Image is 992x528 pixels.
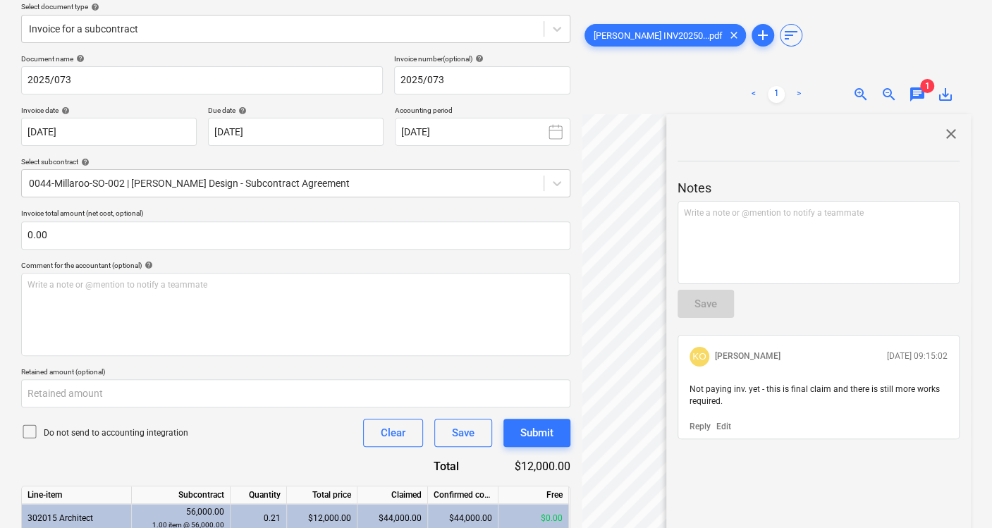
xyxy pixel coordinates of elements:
[142,261,153,269] span: help
[22,486,132,504] div: Line-item
[482,458,570,474] div: $12,000.00
[909,86,926,103] span: chat
[943,125,960,142] span: close
[887,350,948,362] p: [DATE] 09:15:02
[716,421,731,433] button: Edit
[208,118,384,146] input: Due date not specified
[27,513,93,523] span: 302015 Architect
[584,24,746,47] div: [PERSON_NAME] INV20250...pdf
[745,86,762,103] a: Previous page
[428,486,498,504] div: Confirmed costs
[357,486,428,504] div: Claimed
[852,86,869,103] span: zoom_in
[21,106,197,115] div: Invoice date
[768,86,785,103] a: Page 1 is your current page
[363,419,423,447] button: Clear
[21,2,570,11] div: Select document type
[21,157,570,166] div: Select subcontract
[287,486,357,504] div: Total price
[498,486,569,504] div: Free
[21,367,570,379] p: Retained amount (optional)
[387,458,482,474] div: Total
[21,379,570,407] input: Retained amount
[395,118,570,146] button: [DATE]
[21,118,197,146] input: Invoice date not specified
[21,261,570,270] div: Comment for the accountant (optional)
[21,209,570,221] p: Invoice total amount (net cost, optional)
[881,86,898,103] span: zoom_out
[520,424,553,442] div: Submit
[585,30,731,41] span: [PERSON_NAME] INV20250...pdf
[44,427,188,439] p: Do not send to accounting integration
[21,54,383,63] div: Document name
[208,106,384,115] div: Due date
[235,106,247,115] span: help
[231,486,287,504] div: Quantity
[692,351,706,362] span: KO
[690,347,709,367] div: Kalin Olive
[434,419,492,447] button: Save
[783,27,800,44] span: sort
[21,66,383,94] input: Document name
[59,106,70,115] span: help
[690,384,942,406] span: Not paying inv. yet - this is final claim and there is still more works required.
[78,158,90,166] span: help
[381,424,405,442] div: Clear
[920,79,934,93] span: 1
[73,54,85,63] span: help
[715,350,780,362] p: [PERSON_NAME]
[394,66,570,94] input: Invoice number
[678,180,960,197] p: Notes
[132,486,231,504] div: Subcontract
[754,27,771,44] span: add
[503,419,570,447] button: Submit
[21,221,570,250] input: Invoice total amount (net cost, optional)
[472,54,484,63] span: help
[790,86,807,103] a: Next page
[937,86,954,103] span: save_alt
[395,106,570,118] p: Accounting period
[394,54,570,63] div: Invoice number (optional)
[690,421,711,433] button: Reply
[725,27,742,44] span: clear
[88,3,99,11] span: help
[452,424,474,442] div: Save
